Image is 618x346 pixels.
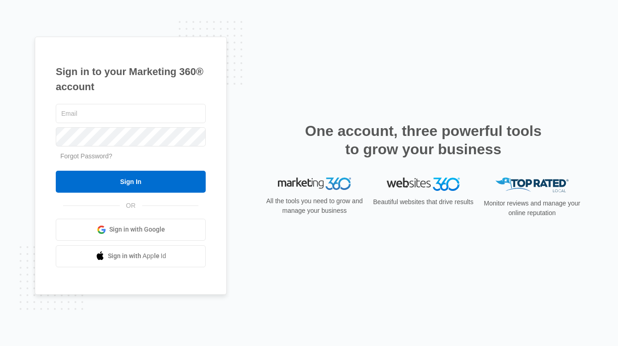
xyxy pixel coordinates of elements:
[495,178,569,193] img: Top Rated Local
[372,197,474,207] p: Beautiful websites that drive results
[302,122,544,158] h2: One account, three powerful tools to grow your business
[387,178,460,191] img: Websites 360
[56,171,206,193] input: Sign In
[481,199,583,218] p: Monitor reviews and manage your online reputation
[108,251,166,261] span: Sign in with Apple Id
[109,225,165,234] span: Sign in with Google
[56,104,206,123] input: Email
[56,64,206,94] h1: Sign in to your Marketing 360® account
[278,178,351,190] img: Marketing 360
[263,196,366,216] p: All the tools you need to grow and manage your business
[56,219,206,241] a: Sign in with Google
[60,152,112,160] a: Forgot Password?
[56,245,206,267] a: Sign in with Apple Id
[120,201,142,211] span: OR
